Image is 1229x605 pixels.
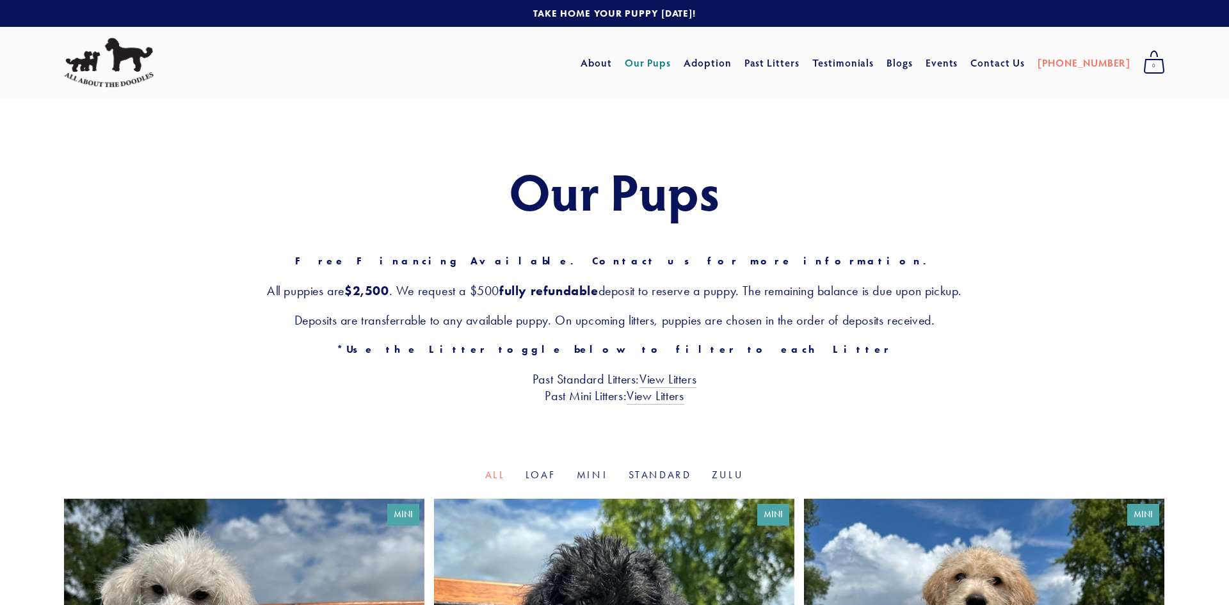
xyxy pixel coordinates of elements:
[485,469,505,481] a: All
[629,469,691,481] a: Standard
[526,469,556,481] a: Loaf
[577,469,608,481] a: Mini
[1137,47,1171,79] a: 0 items in cart
[581,51,612,74] a: About
[64,371,1165,404] h3: Past Standard Litters: Past Mini Litters:
[627,388,684,405] a: View Litters
[64,163,1165,219] h1: Our Pups
[684,51,732,74] a: Adoption
[1143,58,1165,74] span: 0
[970,51,1025,74] a: Contact Us
[887,51,913,74] a: Blogs
[295,255,935,267] strong: Free Financing Available. Contact us for more information.
[639,371,696,388] a: View Litters
[337,343,892,355] strong: *Use the Litter toggle below to filter to each Litter
[712,469,744,481] a: Zulu
[1038,51,1130,74] a: [PHONE_NUMBER]
[64,282,1165,299] h3: All puppies are . We request a $500 deposit to reserve a puppy. The remaining balance is due upon...
[744,56,800,69] a: Past Litters
[64,312,1165,328] h3: Deposits are transferrable to any available puppy. On upcoming litters, puppies are chosen in the...
[499,283,598,298] strong: fully refundable
[625,51,671,74] a: Our Pups
[64,38,154,88] img: All About The Doodles
[344,283,389,298] strong: $2,500
[812,51,874,74] a: Testimonials
[926,51,958,74] a: Events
